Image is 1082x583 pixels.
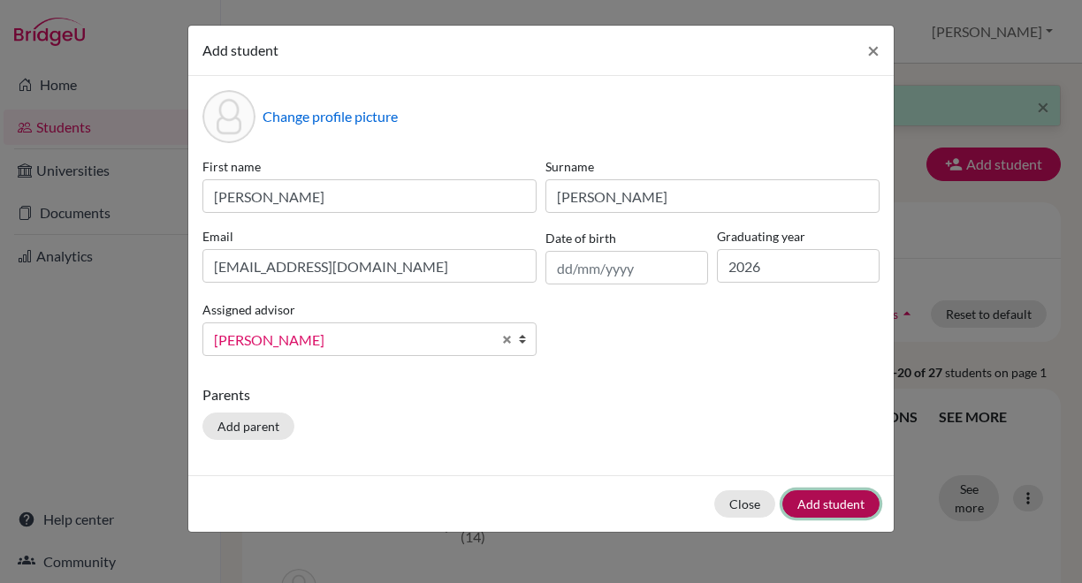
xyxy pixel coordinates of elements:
[202,157,537,176] label: First name
[202,90,255,143] div: Profile picture
[867,37,880,63] span: ×
[545,251,708,284] input: dd/mm/yyyy
[202,227,537,246] label: Email
[202,413,294,440] button: Add parent
[717,227,880,246] label: Graduating year
[214,329,491,352] span: [PERSON_NAME]
[545,157,880,176] label: Surname
[545,229,616,247] label: Date of birth
[202,384,880,405] p: Parents
[202,300,295,319] label: Assigned advisor
[853,26,894,75] button: Close
[782,490,880,518] button: Add student
[202,42,278,58] span: Add student
[714,490,775,518] button: Close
